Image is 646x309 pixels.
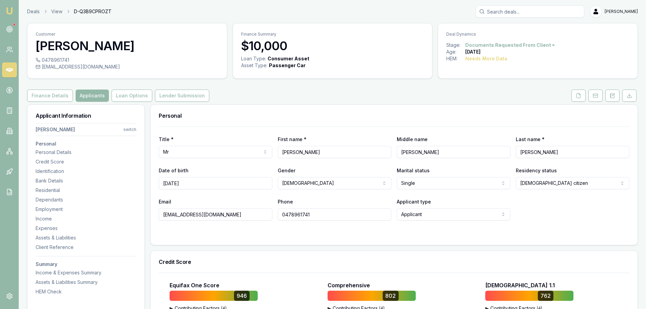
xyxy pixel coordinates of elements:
[36,269,136,276] div: Income & Expenses Summary
[234,291,250,301] div: 946
[36,225,136,232] div: Expenses
[446,49,465,55] div: Age:
[278,168,295,173] label: Gender
[241,55,266,62] div: Loan Type:
[36,158,136,165] div: Credit Score
[278,199,293,205] label: Phone
[446,55,465,62] div: HEM:
[36,177,136,184] div: Bank Details
[36,244,136,251] div: Client Reference
[397,168,430,173] label: Marital status
[36,215,136,222] div: Income
[27,8,112,15] nav: breadcrumb
[36,279,136,286] div: Assets & Liabilities Summary
[159,168,189,173] label: Date of birth
[5,7,14,15] img: emu-icon-u.png
[36,206,136,213] div: Employment
[269,62,306,69] div: Passenger Car
[268,55,309,62] div: Consumer Asset
[605,9,638,14] span: [PERSON_NAME]
[27,90,74,102] a: Finance Details
[110,90,154,102] a: Loan Options
[516,136,545,142] label: Last name *
[465,49,481,55] div: [DATE]
[397,199,431,205] label: Applicant type
[36,149,136,156] div: Personal Details
[383,291,398,301] div: 802
[516,168,557,173] label: Residency status
[36,288,136,295] div: HEM Check
[397,136,428,142] label: Middle name
[154,90,211,102] a: Lender Submission
[446,42,465,49] div: Stage:
[155,90,209,102] button: Lender Submission
[241,32,424,37] p: Finance Summary
[36,63,219,70] div: [EMAIL_ADDRESS][DOMAIN_NAME]
[36,187,136,194] div: Residential
[36,39,219,53] h3: [PERSON_NAME]
[36,168,136,175] div: Identification
[159,177,272,189] input: DD/MM/YYYY
[241,62,268,69] div: Asset Type :
[476,5,584,18] input: Search deals
[76,90,109,102] button: Applicants
[36,141,136,146] h3: Personal
[159,113,629,118] h3: Personal
[241,39,424,53] h3: $10,000
[278,136,307,142] label: First name *
[74,90,110,102] a: Applicants
[51,8,62,15] a: View
[328,281,370,289] p: Comprehensive
[36,126,75,133] div: [PERSON_NAME]
[465,42,556,49] button: Documents Requested From Client
[278,208,391,220] input: 0431 234 567
[159,199,171,205] label: Email
[446,32,629,37] p: Deal Dynamics
[159,136,174,142] label: Title *
[485,281,555,289] p: [DEMOGRAPHIC_DATA] 1.1
[74,8,112,15] span: D-Q3B9CPROZT
[36,32,219,37] p: Customer
[36,113,136,118] h3: Applicant Information
[112,90,152,102] button: Loan Options
[36,57,219,63] div: 0478961741
[159,259,629,265] h3: Credit Score
[27,90,73,102] button: Finance Details
[465,55,507,62] div: Needs More Data
[538,291,553,301] div: 762
[36,262,136,267] h3: Summary
[36,234,136,241] div: Assets & Liabilities
[123,127,136,132] div: switch
[36,196,136,203] div: Dependants
[170,281,219,289] p: Equifax One Score
[27,8,40,15] a: Deals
